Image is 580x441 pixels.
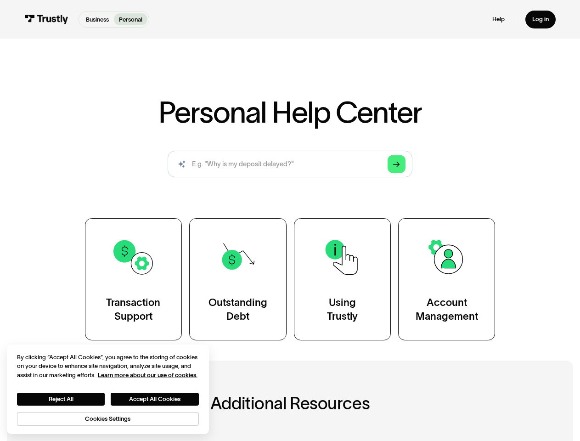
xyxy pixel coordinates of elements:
div: Outstanding Debt [208,296,267,323]
a: Personal [114,13,147,26]
a: TransactionSupport [85,218,182,340]
input: search [168,151,412,178]
div: Transaction Support [106,296,160,323]
ul: Language list [18,428,55,438]
div: By clicking “Accept All Cookies”, you agree to the storing of cookies on your device to enhance s... [17,353,199,379]
form: Search [168,151,412,178]
p: Personal [119,15,142,24]
div: Privacy [17,353,199,426]
img: Trustly Logo [24,15,68,24]
a: UsingTrustly [294,218,391,340]
a: AccountManagement [398,218,495,340]
button: Accept All Cookies [111,393,199,406]
div: Account Management [416,296,478,323]
a: More information about your privacy, opens in a new tab [98,372,197,379]
p: Business [86,15,109,24]
h2: Additional Resources [45,394,534,413]
a: OutstandingDebt [189,218,286,340]
button: Reject All [17,393,105,406]
h1: Personal Help Center [158,97,421,127]
div: Log in [532,16,549,23]
div: Using Trustly [327,296,358,323]
a: Business [81,13,114,26]
a: Help [492,16,505,23]
div: Cookie banner [7,345,209,435]
a: Log in [525,11,555,28]
button: Cookies Settings [17,412,199,426]
aside: Language selected: English (United States) [9,427,55,438]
